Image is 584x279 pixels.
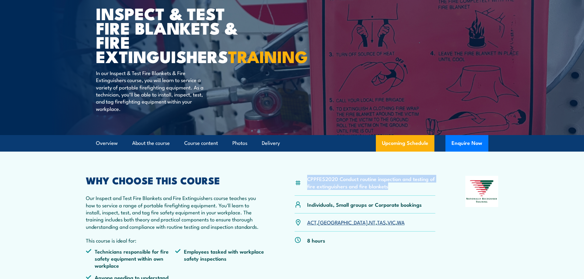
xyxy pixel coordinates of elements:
[228,43,308,69] strong: TRAINING
[369,218,376,226] a: NT
[184,135,218,151] a: Course content
[307,175,436,190] li: CPPFES2020 Conduct routine inspection and testing of fire extinguishers and fire blankets
[86,194,265,230] p: Our Inspect and Test Fire Blankets and Fire Extinguishers course teaches you how to service a ran...
[132,135,170,151] a: About the course
[232,135,247,151] a: Photos
[175,248,265,269] li: Employees tasked with workplace safety inspections
[397,218,405,226] a: WA
[307,219,405,226] p: , , , , ,
[318,218,368,226] a: [GEOGRAPHIC_DATA]
[307,237,325,244] p: 8 hours
[307,201,422,208] p: Individuals, Small groups or Corporate bookings
[86,237,265,244] p: This course is ideal for:
[96,135,118,151] a: Overview
[377,218,386,226] a: TAS
[96,69,208,112] p: In our Inspect & Test Fire Blankets & Fire Extinguishers course, you will learn to service a vari...
[96,6,247,63] h1: Inspect & Test Fire Blankets & Fire Extinguishers
[376,135,434,152] a: Upcoming Schedule
[387,218,395,226] a: VIC
[307,218,317,226] a: ACT
[445,135,488,152] button: Enquire Now
[86,176,265,184] h2: WHY CHOOSE THIS COURSE
[262,135,280,151] a: Delivery
[86,248,175,269] li: Technicians responsible for fire safety equipment within own workplace
[465,176,498,207] img: Nationally Recognised Training logo.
